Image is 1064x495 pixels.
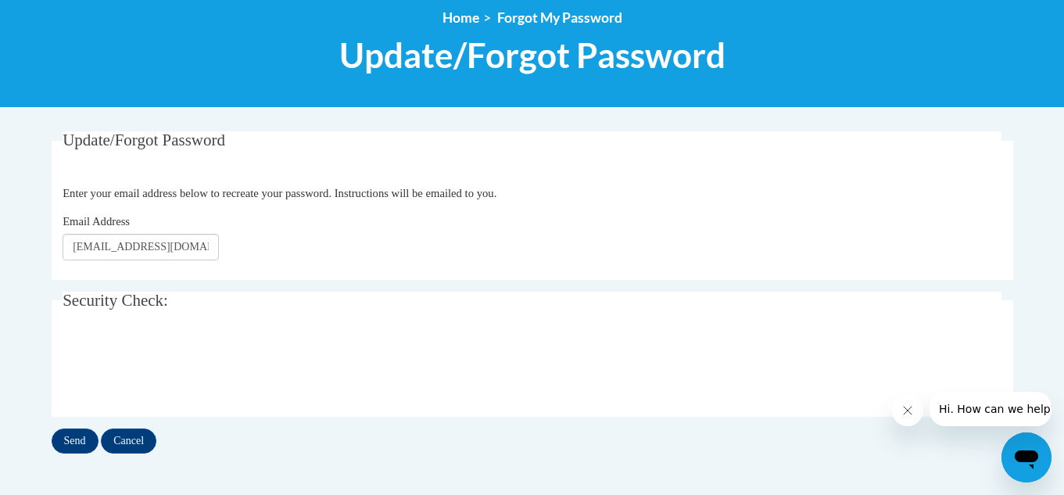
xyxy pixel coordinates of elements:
[63,234,219,260] input: Email
[63,131,225,149] span: Update/Forgot Password
[101,429,156,454] input: Cancel
[892,395,923,426] iframe: Close message
[63,187,496,199] span: Enter your email address below to recreate your password. Instructions will be emailed to you.
[63,215,130,228] span: Email Address
[63,291,168,310] span: Security Check:
[63,336,300,397] iframe: reCAPTCHA
[497,9,622,26] span: Forgot My Password
[930,392,1051,426] iframe: Message from company
[52,429,99,454] input: Send
[1001,432,1051,482] iframe: Button to launch messaging window
[339,34,725,76] span: Update/Forgot Password
[9,11,127,23] span: Hi. How can we help?
[442,9,479,26] a: Home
